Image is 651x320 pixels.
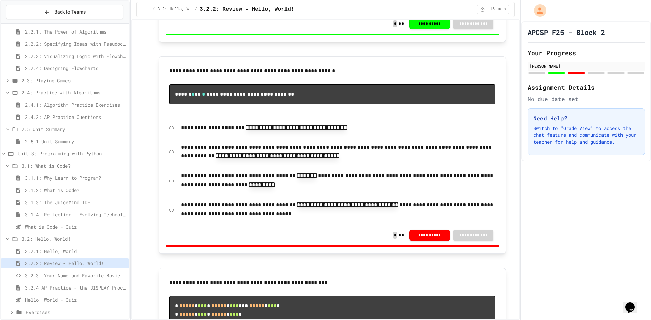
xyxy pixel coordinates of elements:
span: 3.1.4: Reflection - Evolving Technology [25,211,126,218]
h2: Your Progress [528,48,645,58]
span: 2.5.1 Unit Summary [25,138,126,145]
div: No due date set [528,95,645,103]
span: min [498,7,506,12]
span: 2.5 Unit Summary [22,126,126,133]
span: 3.2.2: Review - Hello, World! [200,5,294,14]
iframe: chat widget [623,293,644,313]
span: 3.1: What is Code? [22,162,126,169]
span: 2.4.2: AP Practice Questions [25,113,126,121]
span: 2.2.3: Visualizing Logic with Flowcharts [25,52,126,60]
span: / [195,7,197,12]
span: / [152,7,155,12]
span: ... [142,7,150,12]
span: 15 [487,7,498,12]
span: 3.1.1: Why Learn to Program? [25,174,126,182]
div: My Account [527,3,548,18]
span: 3.1.2: What is Code? [25,187,126,194]
span: 3.2.1: Hello, World! [25,248,126,255]
span: 2.2.1: The Power of Algorithms [25,28,126,35]
span: What is Code - Quiz [25,223,126,230]
span: 2.2.4: Designing Flowcharts [25,65,126,72]
h3: Need Help? [533,114,639,122]
p: Switch to "Grade View" to access the chat feature and communicate with your teacher for help and ... [533,125,639,145]
span: 3.2.3: Your Name and Favorite Movie [25,272,126,279]
span: 2.4: Practice with Algorithms [22,89,126,96]
h1: APCSP F25 - Block 2 [528,27,605,37]
div: [PERSON_NAME] [530,63,643,69]
span: 2.2.2: Specifying Ideas with Pseudocode [25,40,126,47]
span: 3.2: Hello, World! [157,7,192,12]
span: Unit 3: Programming with Python [18,150,126,157]
span: 3.2.4 AP Practice - the DISPLAY Procedure [25,284,126,291]
span: 2.3: Playing Games [22,77,126,84]
span: Exercises [26,308,126,316]
span: Hello, World - Quiz [25,296,126,303]
span: Back to Teams [54,8,86,16]
h2: Assignment Details [528,83,645,92]
span: 3.2.2: Review - Hello, World! [25,260,126,267]
span: 3.1.3: The JuiceMind IDE [25,199,126,206]
span: 3.2: Hello, World! [22,235,126,242]
span: 2.4.1: Algorithm Practice Exercises [25,101,126,108]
